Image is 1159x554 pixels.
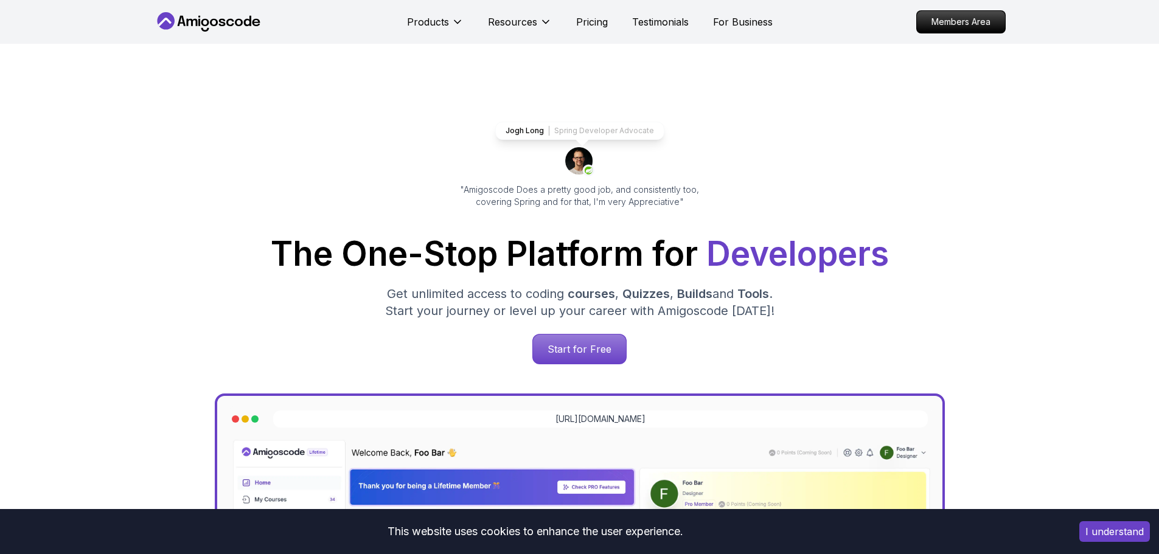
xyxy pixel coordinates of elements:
p: Members Area [917,11,1005,33]
a: Start for Free [532,334,627,364]
a: [URL][DOMAIN_NAME] [555,413,646,425]
p: Resources [488,15,537,29]
button: Products [407,15,464,39]
span: courses [568,286,615,301]
p: Products [407,15,449,29]
h1: The One-Stop Platform for [164,237,996,271]
p: Spring Developer Advocate [554,126,654,136]
button: Resources [488,15,552,39]
p: "Amigoscode Does a pretty good job, and consistently too, covering Spring and for that, I'm very ... [444,184,716,208]
span: Quizzes [622,286,670,301]
a: For Business [713,15,773,29]
p: Jogh Long [506,126,544,136]
a: Members Area [916,10,1006,33]
span: Tools [737,286,769,301]
p: Get unlimited access to coding , , and . Start your journey or level up your career with Amigosco... [375,285,784,319]
span: Builds [677,286,712,301]
a: Testimonials [632,15,689,29]
a: Pricing [576,15,608,29]
button: Accept cookies [1079,521,1150,542]
div: This website uses cookies to enhance the user experience. [9,518,1061,545]
img: josh long [565,147,594,176]
p: Start for Free [533,334,626,364]
span: Developers [706,234,889,274]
